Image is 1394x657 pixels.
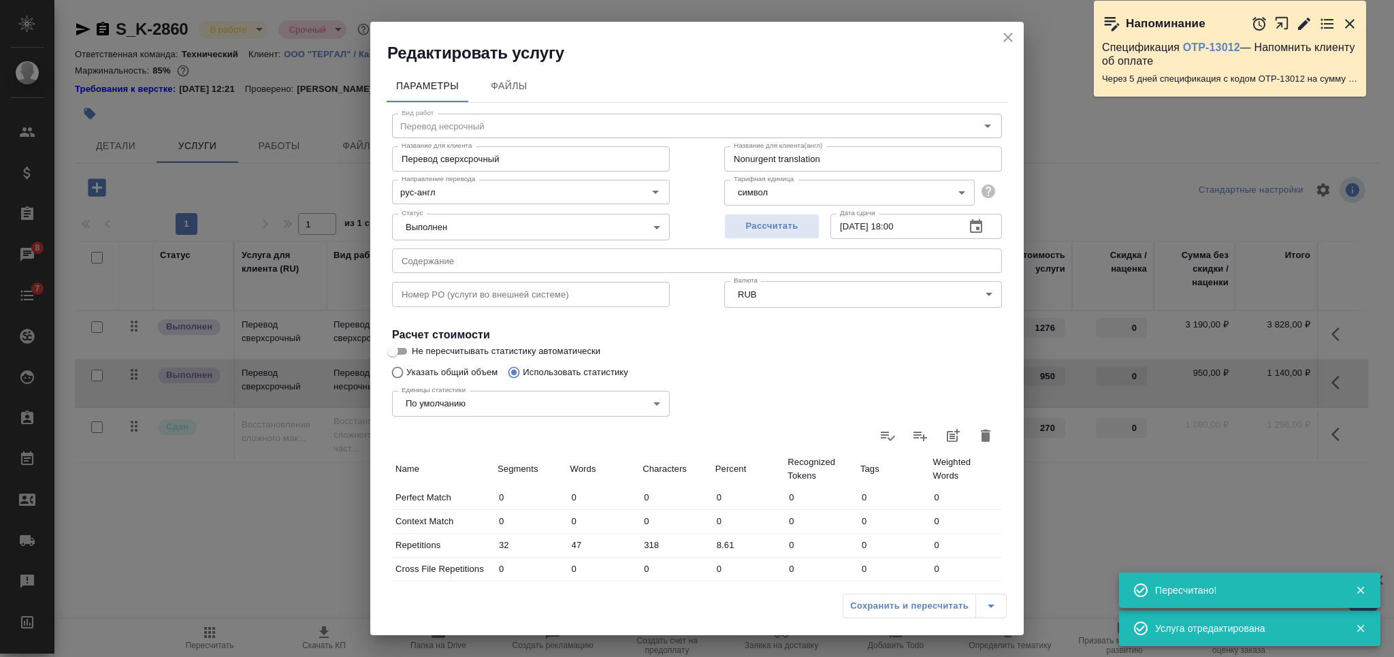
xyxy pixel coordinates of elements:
[646,182,665,202] button: Open
[395,539,491,552] p: Repetitions
[395,586,491,600] p: 100%
[712,583,785,603] input: ✎ Введи что-нибудь
[639,487,712,507] input: ✎ Введи что-нибудь
[1274,9,1290,38] button: Открыть в новой вкладке
[570,462,636,476] p: Words
[712,535,785,555] input: ✎ Введи что-нибудь
[715,462,781,476] p: Percent
[969,419,1002,452] button: Удалить статистику
[494,583,567,603] input: ✎ Введи что-нибудь
[929,511,1002,531] input: ✎ Введи что-нибудь
[1155,622,1335,635] div: Услуга отредактирована
[843,594,1007,618] div: split button
[395,462,491,476] p: Name
[1342,16,1358,32] button: Закрыть
[724,180,975,206] div: символ
[387,42,1024,64] h2: Редактировать услугу
[857,511,930,531] input: ✎ Введи что-нибудь
[494,487,567,507] input: ✎ Введи что-нибудь
[860,462,926,476] p: Tags
[929,559,1002,579] input: ✎ Введи что-нибудь
[402,398,470,409] button: По умолчанию
[712,487,785,507] input: ✎ Введи что-нибудь
[639,535,712,555] input: ✎ Введи что-нибудь
[857,535,930,555] input: ✎ Введи что-нибудь
[1346,622,1374,635] button: Закрыть
[567,511,640,531] input: ✎ Введи что-нибудь
[395,562,491,576] p: Cross File Repetitions
[784,583,857,603] input: ✎ Введи что-нибудь
[402,221,451,233] button: Выполнен
[784,559,857,579] input: ✎ Введи что-нибудь
[567,559,640,579] input: ✎ Введи что-нибудь
[784,487,857,507] input: ✎ Введи что-нибудь
[724,214,820,239] button: Рассчитать
[784,511,857,531] input: ✎ Введи что-нибудь
[857,583,930,603] input: ✎ Введи что-нибудь
[476,78,542,95] span: Файлы
[998,27,1018,48] button: close
[929,535,1002,555] input: ✎ Введи что-нибудь
[712,559,785,579] input: ✎ Введи что-нибудь
[639,583,712,603] input: ✎ Введи что-нибудь
[1155,583,1335,597] div: Пересчитано!
[392,214,670,240] div: Выполнен
[639,511,712,531] input: ✎ Введи что-нибудь
[734,289,760,300] button: RUB
[784,535,857,555] input: ✎ Введи что-нибудь
[1102,41,1358,68] p: Спецификация — Напомнить клиенту об оплате
[904,419,937,452] label: Слить статистику
[395,515,491,528] p: Context Match
[494,559,567,579] input: ✎ Введи что-нибудь
[1346,584,1374,596] button: Закрыть
[567,583,640,603] input: ✎ Введи что-нибудь
[494,511,567,531] input: ✎ Введи что-нибудь
[392,391,670,417] div: По умолчанию
[1183,42,1240,53] a: OTP-13012
[1126,17,1205,31] p: Напоминание
[712,511,785,531] input: ✎ Введи что-нибудь
[392,327,1002,343] h4: Расчет стоимости
[498,462,564,476] p: Segments
[937,419,969,452] button: Добавить статистику в работы
[732,219,812,234] span: Рассчитать
[1251,16,1267,32] button: Отложить
[1102,72,1358,86] p: Через 5 дней спецификация с кодом OTP-13012 на сумму 29678.19 RUB будет просрочена
[933,455,999,483] p: Weighted Words
[567,487,640,507] input: ✎ Введи что-нибудь
[395,491,491,504] p: Perfect Match
[567,535,640,555] input: ✎ Введи что-нибудь
[643,462,709,476] p: Characters
[494,535,567,555] input: ✎ Введи что-нибудь
[395,78,460,95] span: Параметры
[412,344,600,358] span: Не пересчитывать статистику автоматически
[929,487,1002,507] input: ✎ Введи что-нибудь
[871,419,904,452] label: Обновить статистику
[639,559,712,579] input: ✎ Введи что-нибудь
[857,487,930,507] input: ✎ Введи что-нибудь
[1296,16,1312,32] button: Редактировать
[929,583,1002,603] input: ✎ Введи что-нибудь
[724,281,1002,307] div: RUB
[788,455,854,483] p: Recognized Tokens
[1319,16,1335,32] button: Перейти в todo
[734,187,772,198] button: символ
[857,559,930,579] input: ✎ Введи что-нибудь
